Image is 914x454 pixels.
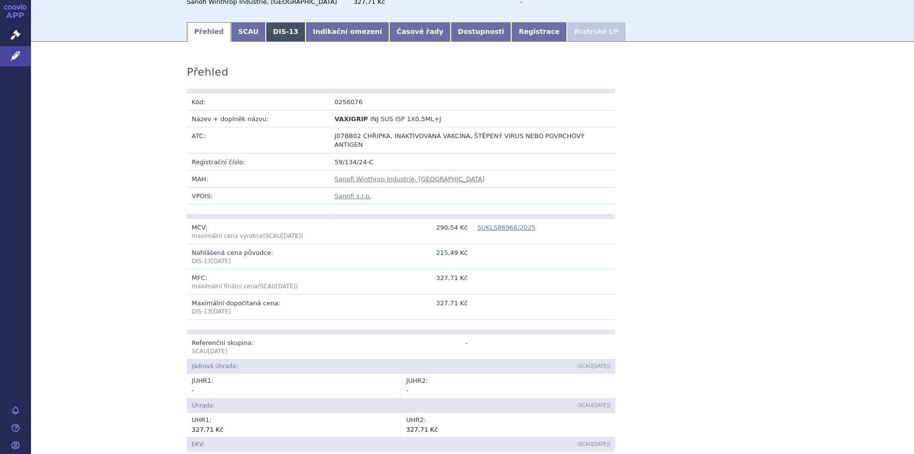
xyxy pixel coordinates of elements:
td: MAH: [187,170,330,187]
span: J07BB02 [335,132,361,140]
td: Referenční skupina: [187,334,330,360]
td: UHR : [187,413,401,437]
td: 0256076 [330,94,472,110]
span: [DATE] [592,441,609,447]
p: maximální finální cena [192,282,325,291]
td: MCV: [187,219,330,244]
td: MFC: [187,269,330,295]
span: 1 [207,377,211,384]
td: Kód: [187,94,330,110]
span: VAXIGRIP [335,115,368,123]
td: 215,49 Kč [330,244,472,269]
span: CHŘIPKA, INAKTIVOVANÁ VAKCÍNA, ŠTĚPENÝ VIRUS NEBO POVRCHOVÝ ANTIGEN [335,132,584,148]
span: 1 [205,416,209,423]
span: [DATE] [276,283,296,290]
span: (SCAU ) [577,403,610,408]
td: Název + doplněk názvu: [187,110,330,127]
span: [DATE] [592,363,609,369]
td: JUHR : [187,374,401,398]
td: JUHR : [401,374,616,398]
td: 290,54 Kč [330,219,472,244]
td: 59/134/24-C [330,153,615,170]
span: [DATE] [211,308,231,315]
td: Maximální dopočítaná cena: [187,295,330,320]
td: EKV: [187,438,472,452]
span: maximální cena výrobce [192,233,263,239]
p: DIS-13 [192,257,325,266]
a: Časové řady [389,22,451,42]
span: [DATE] [208,348,228,355]
span: [DATE] [281,233,301,239]
td: VPOIS: [187,188,330,204]
span: (SCAU ) [577,441,610,447]
td: - [330,334,472,360]
div: 327,71 Kč [192,424,396,434]
h3: Přehled [187,66,228,78]
a: DIS-13 [266,22,305,42]
span: (SCAU ) [258,283,298,290]
span: (SCAU ) [192,233,303,239]
td: ATC: [187,127,330,153]
td: Registrační číslo: [187,153,330,170]
td: Úhrada: [187,398,472,412]
span: INJ SUS ISP 1X0,5ML+J [370,115,442,123]
td: UHR : [401,413,616,437]
td: 327,71 Kč [330,269,472,295]
a: Sanofi Winthrop Industrie, [GEOGRAPHIC_DATA] [335,175,485,183]
p: SCAU [192,347,325,356]
td: 327,71 Kč [330,295,472,320]
a: Sanofi s.r.o. [335,192,371,200]
p: DIS-13 [192,308,325,316]
a: Přehled [187,22,231,42]
td: Jádrová úhrada: [187,360,472,374]
td: Nahlášená cena původce: [187,244,330,269]
a: Registrace [511,22,566,42]
div: - [406,385,610,395]
div: - [192,385,396,395]
div: 327,71 Kč [406,424,610,434]
a: SCAU [231,22,266,42]
span: [DATE] [211,258,231,265]
a: Dostupnosti [451,22,512,42]
span: [DATE] [592,403,609,408]
a: SUKLS86968/2025 [477,224,536,231]
a: Indikační omezení [305,22,389,42]
span: 2 [422,377,426,384]
span: (SCAU ) [577,363,610,369]
span: 2 [420,416,424,423]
